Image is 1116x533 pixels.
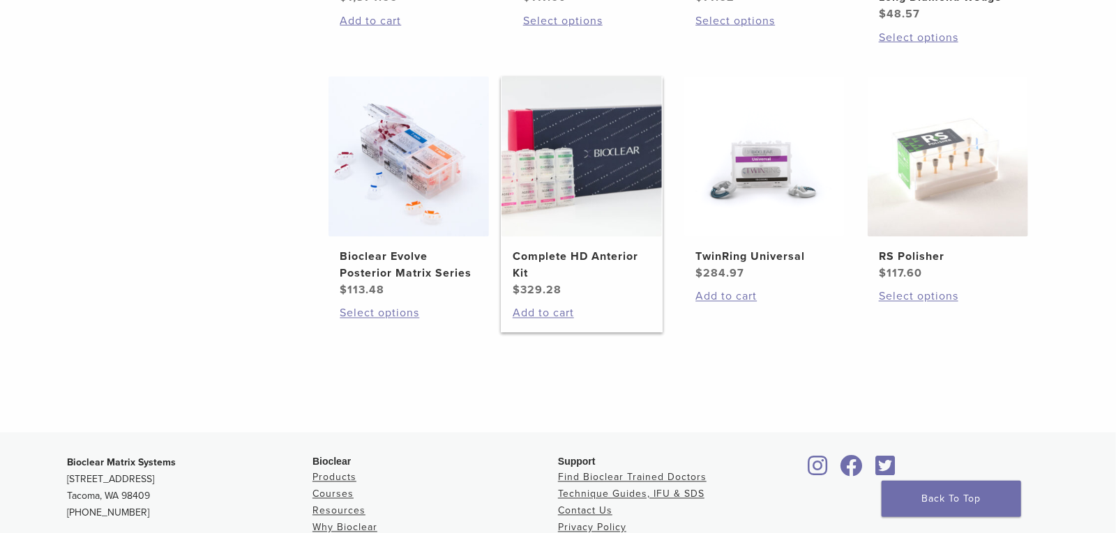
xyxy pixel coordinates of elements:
[879,266,887,280] span: $
[513,283,520,297] span: $
[882,481,1021,517] a: Back To Top
[312,505,365,517] a: Resources
[312,456,351,468] span: Bioclear
[695,288,834,305] a: Add to cart: “TwinRing Universal”
[867,77,1030,281] a: RS PolisherRS Polisher $117.60
[879,7,920,21] bdi: 48.57
[695,248,834,265] h2: TwinRing Universal
[695,13,834,29] a: Select options for “Diamond Wedge Kits”
[695,266,703,280] span: $
[879,266,922,280] bdi: 117.60
[340,248,478,281] h2: Bioclear Evolve Posterior Matrix Series
[513,248,651,281] h2: Complete HD Anterior Kit
[695,266,744,280] bdi: 284.97
[502,77,662,237] img: Complete HD Anterior Kit
[312,488,354,500] a: Courses
[67,457,176,469] strong: Bioclear Matrix Systems
[558,472,707,484] a: Find Bioclear Trained Doctors
[329,77,489,237] img: Bioclear Evolve Posterior Matrix Series
[558,456,596,468] span: Support
[312,472,356,484] a: Products
[501,77,663,298] a: Complete HD Anterior KitComplete HD Anterior Kit $329.28
[340,13,478,29] a: Add to cart: “Blaster Kit”
[684,77,846,281] a: TwinRing UniversalTwinRing Universal $284.97
[67,455,312,522] p: [STREET_ADDRESS] Tacoma, WA 98409 [PHONE_NUMBER]
[340,283,347,297] span: $
[513,283,561,297] bdi: 329.28
[558,488,704,500] a: Technique Guides, IFU & SDS
[684,77,845,237] img: TwinRing Universal
[513,305,651,322] a: Add to cart: “Complete HD Anterior Kit”
[804,464,833,478] a: Bioclear
[868,77,1028,237] img: RS Polisher
[523,13,661,29] a: Select options for “BT Matrix Series”
[836,464,868,478] a: Bioclear
[870,464,900,478] a: Bioclear
[340,305,478,322] a: Select options for “Bioclear Evolve Posterior Matrix Series”
[328,77,490,298] a: Bioclear Evolve Posterior Matrix SeriesBioclear Evolve Posterior Matrix Series $113.48
[879,7,887,21] span: $
[558,505,612,517] a: Contact Us
[340,283,384,297] bdi: 113.48
[879,248,1017,265] h2: RS Polisher
[879,29,1017,46] a: Select options for “Diamond Wedge and Long Diamond Wedge”
[879,288,1017,305] a: Select options for “RS Polisher”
